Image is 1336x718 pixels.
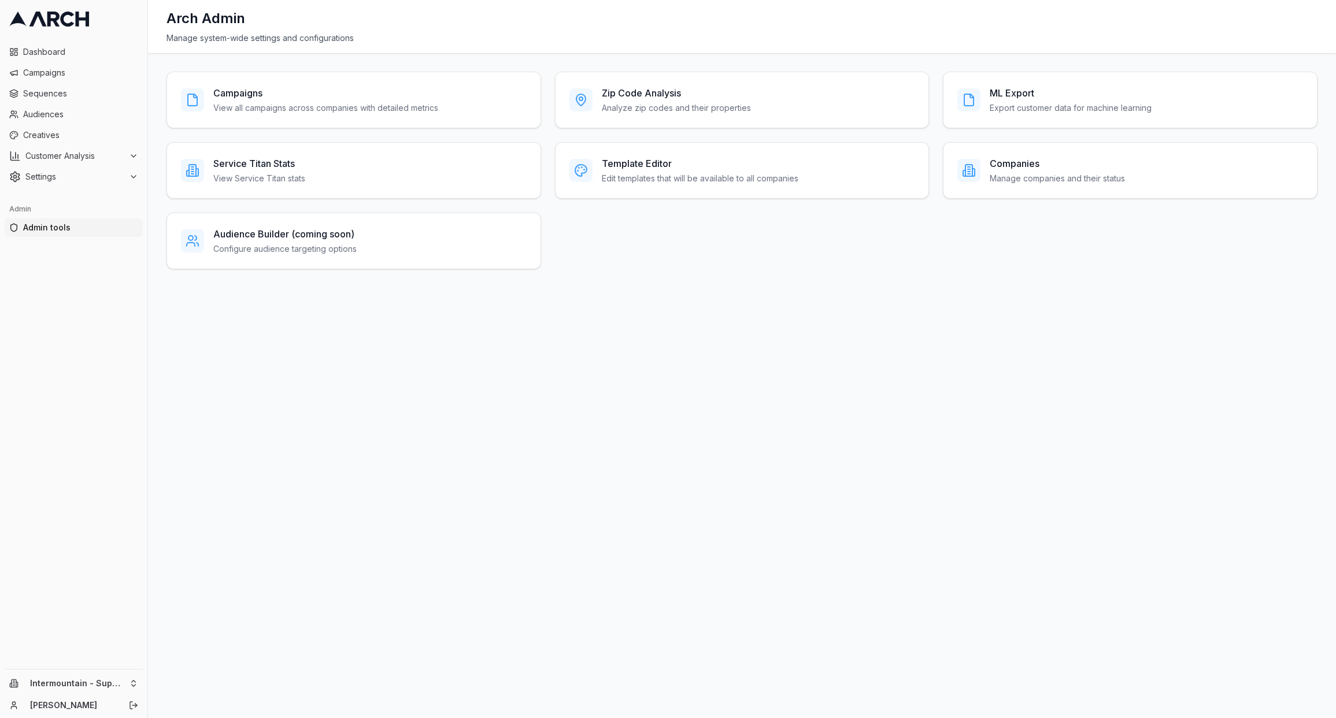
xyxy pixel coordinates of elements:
span: Creatives [23,129,138,141]
button: Customer Analysis [5,147,143,165]
h3: Companies [990,157,1125,170]
button: Log out [125,697,142,713]
a: Creatives [5,126,143,144]
a: Audiences [5,105,143,124]
span: Intermountain - Superior Water & Air [30,678,124,689]
span: Audiences [23,109,138,120]
p: View Service Titan stats [213,173,305,184]
h1: Arch Admin [166,9,245,28]
button: Settings [5,168,143,186]
a: Zip Code AnalysisAnalyze zip codes and their properties [555,72,930,128]
p: Manage companies and their status [990,173,1125,184]
a: ML ExportExport customer data for machine learning [943,72,1318,128]
h3: Service Titan Stats [213,157,305,170]
div: Admin [5,200,143,218]
p: Edit templates that will be available to all companies [602,173,798,184]
span: Admin tools [23,222,138,233]
p: View all campaigns across companies with detailed metrics [213,102,438,114]
a: Template EditorEdit templates that will be available to all companies [555,142,930,199]
span: Campaigns [23,67,138,79]
span: Settings [25,171,124,183]
a: Audience Builder (coming soon)Configure audience targeting options [166,213,541,269]
a: CompaniesManage companies and their status [943,142,1318,199]
button: Intermountain - Superior Water & Air [5,674,143,693]
a: Dashboard [5,43,143,61]
h3: ML Export [990,86,1152,100]
a: [PERSON_NAME] [30,700,116,711]
h3: Campaigns [213,86,438,100]
span: Dashboard [23,46,138,58]
h3: Audience Builder (coming soon) [213,227,357,241]
a: Service Titan StatsView Service Titan stats [166,142,541,199]
p: Export customer data for machine learning [990,102,1152,114]
a: Campaigns [5,64,143,82]
a: CampaignsView all campaigns across companies with detailed metrics [166,72,541,128]
span: Customer Analysis [25,150,124,162]
a: Sequences [5,84,143,103]
p: Analyze zip codes and their properties [602,102,751,114]
span: Sequences [23,88,138,99]
h3: Template Editor [602,157,798,170]
h3: Zip Code Analysis [602,86,751,100]
a: Admin tools [5,218,143,237]
p: Configure audience targeting options [213,243,357,255]
div: Manage system-wide settings and configurations [166,32,1318,44]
